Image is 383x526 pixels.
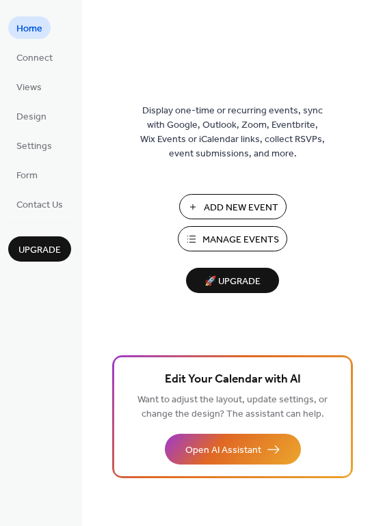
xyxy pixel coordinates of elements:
[8,46,61,68] a: Connect
[16,139,52,154] span: Settings
[16,22,42,36] span: Home
[179,194,287,219] button: Add New Event
[185,443,261,458] span: Open AI Assistant
[8,236,71,262] button: Upgrade
[8,134,60,156] a: Settings
[137,391,328,424] span: Want to adjust the layout, update settings, or change the design? The assistant can help.
[186,268,279,293] button: 🚀 Upgrade
[8,193,71,215] a: Contact Us
[16,110,47,124] span: Design
[140,104,325,161] span: Display one-time or recurring events, sync with Google, Outlook, Zoom, Eventbrite, Wix Events or ...
[16,51,53,66] span: Connect
[8,75,50,98] a: Views
[165,370,301,389] span: Edit Your Calendar with AI
[8,105,55,127] a: Design
[16,81,42,95] span: Views
[8,163,46,186] a: Form
[178,226,287,251] button: Manage Events
[16,198,63,212] span: Contact Us
[165,434,301,465] button: Open AI Assistant
[194,273,271,291] span: 🚀 Upgrade
[18,243,61,258] span: Upgrade
[204,201,278,215] span: Add New Event
[8,16,51,39] a: Home
[16,169,38,183] span: Form
[202,233,279,247] span: Manage Events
